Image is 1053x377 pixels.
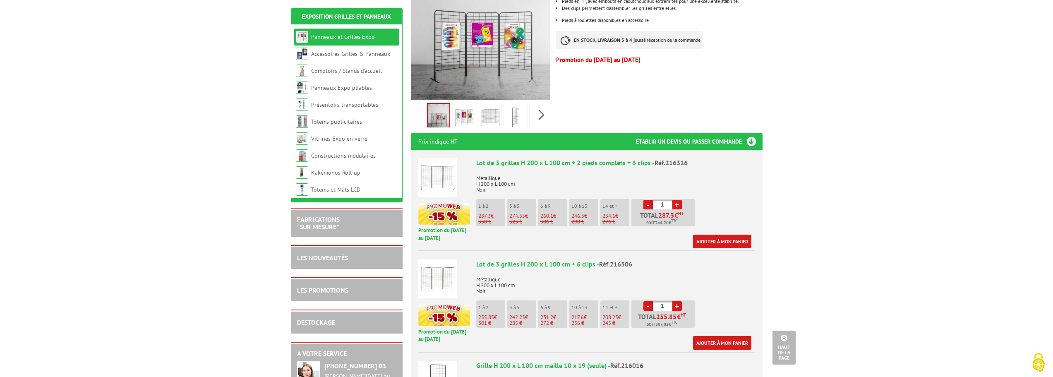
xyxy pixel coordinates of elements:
span: 242.25 [509,314,525,321]
a: - [643,200,653,209]
p: 285 € [509,320,536,326]
p: € [509,315,536,320]
span: 217.6 [571,314,584,321]
p: € [478,213,505,219]
img: Lot de 3 grilles H 200 x L 100 cm + 2 pieds complets + 6 clips [418,158,457,197]
sup: HT [681,312,686,318]
p: Prix indiqué HT [418,133,458,150]
div: Grille H 200 x L 100 cm maille 10 x 19 (seule) - [476,361,755,370]
a: LES NOUVEAUTÉS [297,254,348,262]
p: 276 € [602,219,629,225]
p: € [571,213,598,219]
img: Accessoires Grilles & Panneaux [296,48,308,60]
p: 3 à 5 [509,305,536,310]
button: Cookies (fenêtre modale) [1024,349,1053,377]
p: Total [633,212,695,226]
a: Constructions modulaires [311,152,376,159]
a: LES PROMOTIONS [297,286,348,294]
a: Ajouter à mon panier [693,235,751,248]
h3: Etablir un devis ou passer commande [636,133,763,150]
p: Promotion du [DATE] au [DATE] [418,227,470,242]
span: 234.6 [602,212,615,219]
div: Lot de 3 grilles H 200 x L 100 cm + 6 clips - [476,259,755,269]
div: Lot de 3 grilles H 200 x L 100 cm + 2 pieds complets + 6 clips - [476,158,755,168]
li: Pieds à roulettes disponibles en accessoire [562,18,762,23]
p: 306 € [540,219,567,225]
p: Métallique H 200 x L 100 cm Noir [476,170,755,193]
a: Kakémonos Roll-up [311,169,360,176]
p: 301 € [478,320,505,326]
a: Présentoirs transportables [311,101,378,108]
a: Panneaux et Grilles Expo [311,33,375,41]
img: Comptoirs / Stands d'accueil [296,65,308,77]
p: Promotion du [DATE] au [DATE] [556,58,762,62]
p: € [602,213,629,219]
a: Vitrines Expo en verre [311,135,367,142]
img: Panneaux et Grilles Expo [296,31,308,43]
span: 231.2 [540,314,553,321]
a: Totems et Mâts LCD [311,186,360,193]
a: + [672,200,682,209]
span: 287.3 [658,212,674,219]
p: 14 et + [602,305,629,310]
span: 287.3 [478,212,491,219]
p: 10 à 13 [571,203,598,209]
p: Promotion du [DATE] au [DATE] [418,328,470,343]
strong: [PHONE_NUMBER] 03 [324,362,386,370]
p: 338 € [478,219,505,225]
p: 10 à 13 [571,305,598,310]
p: € [540,213,567,219]
span: Réf.216316 [655,158,688,167]
img: grilles_exposition_economiques_noires_200x100cm_216316_4.jpg [506,105,525,130]
span: Soit € [647,321,677,328]
sup: HT [678,211,684,216]
a: Totems publicitaires [311,118,362,125]
strong: EN STOCK, LIVRAISON 3 à 4 jours [574,37,643,43]
p: 245 € [602,320,629,326]
sup: TTC [671,219,677,223]
p: 6 à 9 [540,305,567,310]
h2: A votre service [297,350,396,358]
a: Comptoirs / Stands d'accueil [311,67,382,74]
img: grilles_exposition_economiques_noires_200x100cm_216316_5.jpg [531,105,551,130]
img: Cookies (fenêtre modale) [1028,352,1049,373]
span: € [674,212,678,219]
img: Constructions modulaires [296,149,308,162]
span: Next [538,108,546,122]
img: grilles_exposition_economiques_216316_216306_216016_216116.jpg [428,104,449,130]
p: 290 € [571,219,598,225]
img: Présentoirs transportables [296,98,308,111]
a: Panneaux Expo pliables [311,84,372,91]
p: 14 et + [602,203,629,209]
p: 272 € [540,320,567,326]
img: Totems et Mâts LCD [296,183,308,196]
sup: TTC [671,320,677,324]
span: Soit € [646,220,677,226]
a: Exposition Grilles et Panneaux [302,13,391,20]
img: Totems publicitaires [296,115,308,128]
p: Des clips permettent d’assembler les grilles entre elles. [562,6,762,11]
span: 208.25 [602,314,618,321]
a: Haut de la page [772,331,796,365]
a: FABRICATIONS"Sur Mesure" [297,215,340,231]
p: 323 € [509,219,536,225]
img: promotion [418,203,470,225]
img: Lot de 3 grilles H 200 x L 100 cm + 6 clips [418,259,457,298]
p: Métallique H 200 x L 100 cm Noir [476,271,755,294]
a: - [643,301,653,311]
span: € [677,313,681,320]
img: Panneaux Expo pliables [296,82,308,94]
img: Kakémonos Roll-up [296,166,308,179]
img: lot_3_grilles_pieds_complets_216316.jpg [480,105,500,130]
span: 307,02 [655,321,669,328]
p: € [509,213,536,219]
a: Accessoires Grilles & Panneaux [311,50,390,58]
p: 1 à 2 [478,203,505,209]
p: Total [633,313,695,328]
span: Réf.216306 [599,260,632,268]
span: Réf.216016 [610,361,643,370]
span: 260.1 [540,212,553,219]
p: € [571,315,598,320]
p: 6 à 9 [540,203,567,209]
span: 255.85 [478,314,494,321]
